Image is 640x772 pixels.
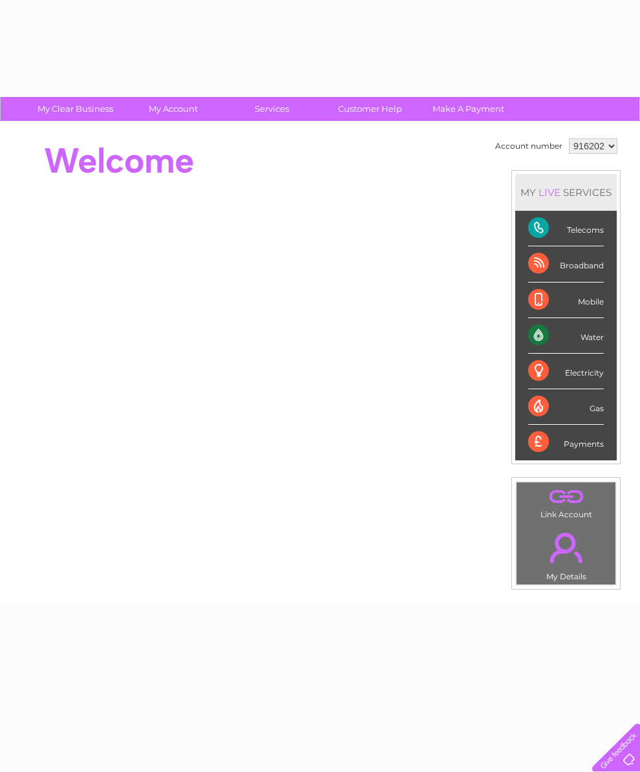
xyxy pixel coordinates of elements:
[219,97,325,121] a: Services
[120,97,227,121] a: My Account
[22,97,129,121] a: My Clear Business
[516,522,616,585] td: My Details
[415,97,522,121] a: Make A Payment
[520,525,612,570] a: .
[528,211,604,246] div: Telecoms
[317,97,423,121] a: Customer Help
[528,389,604,425] div: Gas
[520,486,612,508] a: .
[528,354,604,389] div: Electricity
[528,318,604,354] div: Water
[528,283,604,318] div: Mobile
[528,425,604,460] div: Payments
[515,174,617,211] div: MY SERVICES
[516,482,616,522] td: Link Account
[528,246,604,282] div: Broadband
[492,135,566,157] td: Account number
[536,186,563,198] div: LIVE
